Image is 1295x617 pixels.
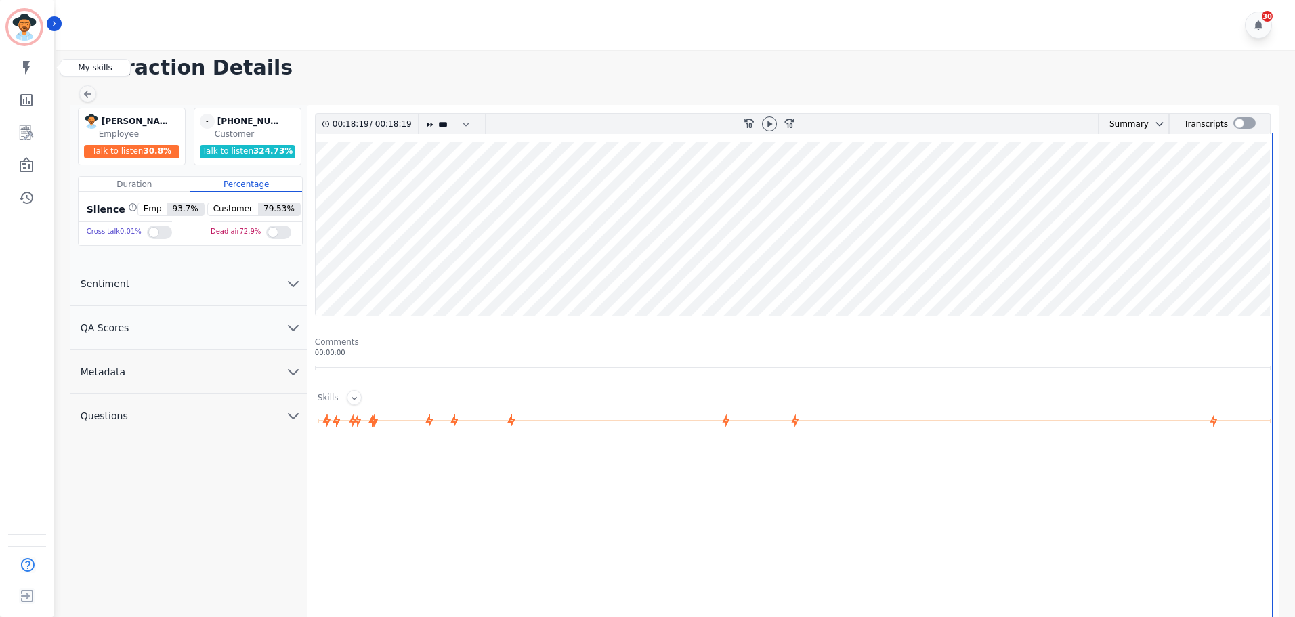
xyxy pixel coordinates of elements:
[1149,119,1165,129] button: chevron down
[70,350,307,394] button: Metadata chevron down
[200,114,215,129] span: -
[190,177,302,192] div: Percentage
[70,306,307,350] button: QA Scores chevron down
[315,347,1271,358] div: 00:00:00
[87,222,142,242] div: Cross talk 0.01 %
[79,177,190,192] div: Duration
[70,277,140,291] span: Sentiment
[99,129,182,140] div: Employee
[143,146,171,156] span: 30.8 %
[208,203,258,215] span: Customer
[1154,119,1165,129] svg: chevron down
[333,114,370,134] div: 00:18:19
[200,145,296,158] div: Talk to listen
[333,114,415,134] div: /
[211,222,261,242] div: Dead air 72.9 %
[70,394,307,438] button: Questions chevron down
[138,203,167,215] span: Emp
[84,145,180,158] div: Talk to listen
[285,364,301,380] svg: chevron down
[315,337,1271,347] div: Comments
[258,203,300,215] span: 79.53 %
[1184,114,1228,134] div: Transcripts
[84,203,137,216] div: Silence
[102,114,169,129] div: [PERSON_NAME]
[285,320,301,336] svg: chevron down
[70,262,307,306] button: Sentiment chevron down
[285,408,301,424] svg: chevron down
[70,321,140,335] span: QA Scores
[79,56,1281,80] h1: Interaction Details
[167,203,204,215] span: 93.7 %
[70,365,136,379] span: Metadata
[70,409,139,423] span: Questions
[217,114,285,129] div: [PHONE_NUMBER]
[285,276,301,292] svg: chevron down
[1099,114,1149,134] div: Summary
[318,392,339,405] div: Skills
[8,11,41,43] img: Bordered avatar
[253,146,293,156] span: 324.73 %
[215,129,298,140] div: Customer
[373,114,410,134] div: 00:18:19
[1262,11,1273,22] div: 30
